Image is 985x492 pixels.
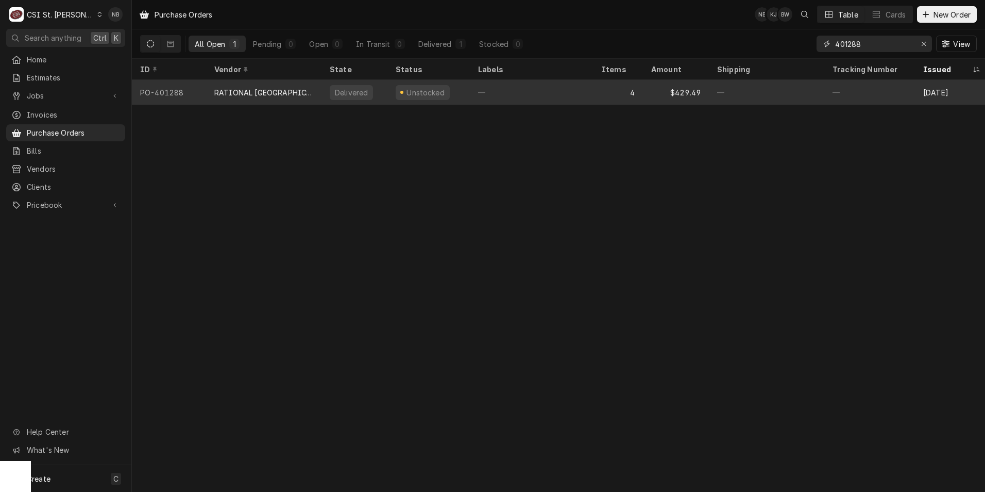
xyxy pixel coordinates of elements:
[113,473,118,484] span: C
[643,80,709,105] div: $429.49
[214,87,313,98] div: RATIONAL [GEOGRAPHIC_DATA]
[886,9,906,20] div: Cards
[93,32,107,43] span: Ctrl
[470,80,593,105] div: —
[287,39,294,50] div: 0
[132,80,206,105] div: PO-401288
[6,178,125,195] a: Clients
[755,7,769,22] div: Nick Badolato's Avatar
[25,32,81,43] span: Search anything
[195,39,225,50] div: All Open
[923,64,971,75] div: Issued
[396,64,460,75] div: Status
[936,36,977,52] button: View
[27,182,120,192] span: Clients
[6,196,125,214] a: Go to Pricebook
[6,441,125,458] a: Go to What's New
[6,69,125,86] a: Estimates
[356,39,390,50] div: In Transit
[27,445,119,455] span: What's New
[405,87,446,98] div: Unstocked
[717,64,816,75] div: Shipping
[593,80,643,105] div: 4
[27,127,120,138] span: Purchase Orders
[9,7,24,22] div: C
[915,36,932,52] button: Erase input
[27,474,50,483] span: Create
[397,39,403,50] div: 0
[27,72,120,83] span: Estimates
[6,142,125,159] a: Bills
[709,80,824,105] div: —
[140,64,196,75] div: ID
[6,160,125,177] a: Vendors
[418,39,451,50] div: Delivered
[27,9,94,20] div: CSI St. [PERSON_NAME]
[833,64,907,75] div: Tracking Number
[755,7,769,22] div: NB
[334,87,369,98] div: Delivered
[778,7,792,22] div: BW
[334,39,341,50] div: 0
[767,7,781,22] div: KJ
[27,109,120,120] span: Invoices
[108,7,123,22] div: Nick Badolato's Avatar
[917,6,977,23] button: New Order
[309,39,328,50] div: Open
[27,145,120,156] span: Bills
[6,51,125,68] a: Home
[824,80,915,105] div: —
[651,64,699,75] div: Amount
[27,90,105,101] span: Jobs
[951,39,972,50] span: View
[796,6,813,23] button: Open search
[9,7,24,22] div: CSI St. Louis's Avatar
[778,7,792,22] div: Brad Wicks's Avatar
[114,32,118,43] span: K
[253,39,281,50] div: Pending
[27,427,119,437] span: Help Center
[931,9,973,20] span: New Order
[6,29,125,47] button: Search anythingCtrlK
[330,64,379,75] div: State
[108,7,123,22] div: NB
[515,39,521,50] div: 0
[27,54,120,65] span: Home
[478,64,585,75] div: Labels
[479,39,508,50] div: Stocked
[6,87,125,104] a: Go to Jobs
[6,106,125,123] a: Invoices
[231,39,237,50] div: 1
[27,163,120,174] span: Vendors
[838,9,858,20] div: Table
[835,36,912,52] input: Keyword search
[214,64,311,75] div: Vendor
[457,39,464,50] div: 1
[767,7,781,22] div: Ken Jiricek's Avatar
[27,200,105,210] span: Pricebook
[6,124,125,141] a: Purchase Orders
[602,64,633,75] div: Items
[6,423,125,440] a: Go to Help Center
